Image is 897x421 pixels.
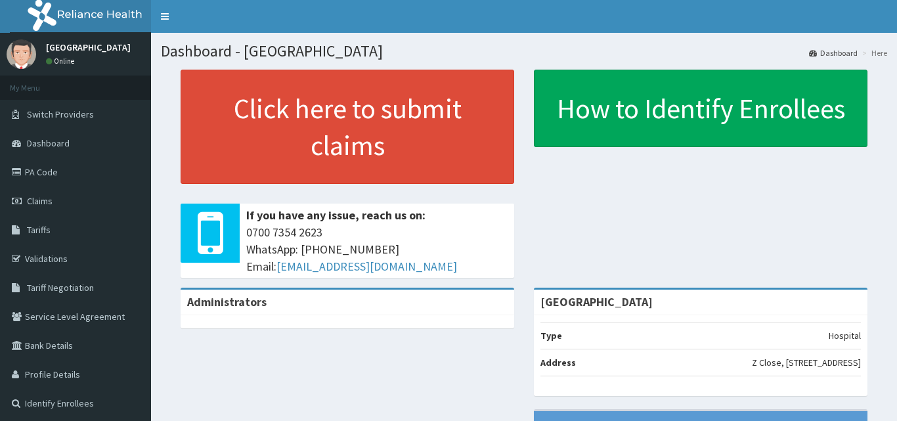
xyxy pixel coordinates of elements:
b: Administrators [187,294,267,309]
a: How to Identify Enrollees [534,70,867,147]
a: [EMAIL_ADDRESS][DOMAIN_NAME] [276,259,457,274]
p: Hospital [829,329,861,342]
b: If you have any issue, reach us on: [246,208,426,223]
span: Switch Providers [27,108,94,120]
span: Dashboard [27,137,70,149]
b: Address [540,357,576,368]
strong: [GEOGRAPHIC_DATA] [540,294,653,309]
span: Tariff Negotiation [27,282,94,294]
a: Click here to submit claims [181,70,514,184]
b: Type [540,330,562,342]
img: User Image [7,39,36,69]
a: Dashboard [809,47,858,58]
span: 0700 7354 2623 WhatsApp: [PHONE_NUMBER] Email: [246,224,508,275]
a: Online [46,56,77,66]
span: Claims [27,195,53,207]
p: Z Close, [STREET_ADDRESS] [752,356,861,369]
span: Tariffs [27,224,51,236]
p: [GEOGRAPHIC_DATA] [46,43,131,52]
h1: Dashboard - [GEOGRAPHIC_DATA] [161,43,887,60]
li: Here [859,47,887,58]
